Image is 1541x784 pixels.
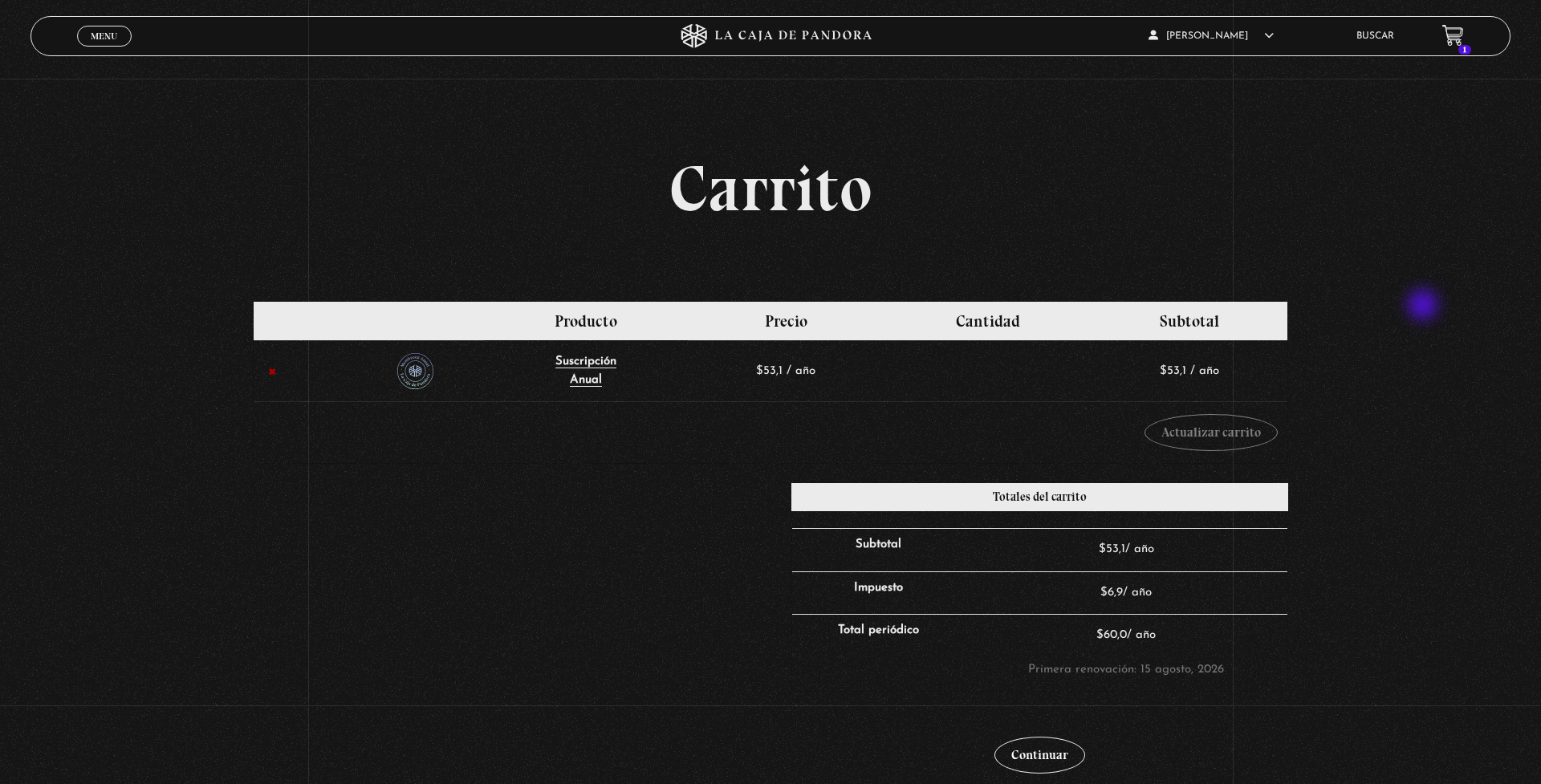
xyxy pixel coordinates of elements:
[787,365,815,377] span: / año
[966,528,1287,571] td: / año
[484,302,688,340] th: Producto
[1099,543,1125,555] span: 53,1
[994,737,1085,774] a: Continuar
[1099,543,1106,555] span: $
[791,483,1288,511] h2: Totales del carrito
[1028,664,1224,676] small: Primera renovación: 15 agosto, 2026
[1096,629,1127,641] span: 60,0
[1190,365,1219,377] span: / año
[1458,45,1471,55] span: 1
[555,355,616,368] span: Suscripción
[555,355,616,387] a: Suscripción Anual
[966,614,1287,691] td: / año
[792,614,966,691] th: Total periódico
[91,31,117,41] span: Menu
[966,571,1287,615] td: / año
[884,302,1092,340] th: Cantidad
[1149,31,1274,41] span: [PERSON_NAME]
[1145,414,1278,451] button: Actualizar carrito
[86,44,124,55] span: Cerrar
[263,363,282,381] a: Eliminar Suscripción Anual del carrito
[1092,302,1287,340] th: Subtotal
[792,528,966,571] th: Subtotal
[1160,365,1167,377] span: $
[756,365,783,377] bdi: 53,1
[1100,587,1108,599] span: $
[792,571,966,615] th: Impuesto
[1356,31,1394,41] a: Buscar
[688,302,884,340] th: Precio
[1442,25,1464,47] a: 1
[253,156,1288,221] h1: Carrito
[1100,587,1123,599] span: 6,9
[1160,365,1186,377] bdi: 53,1
[756,365,763,377] span: $
[1096,629,1104,641] span: $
